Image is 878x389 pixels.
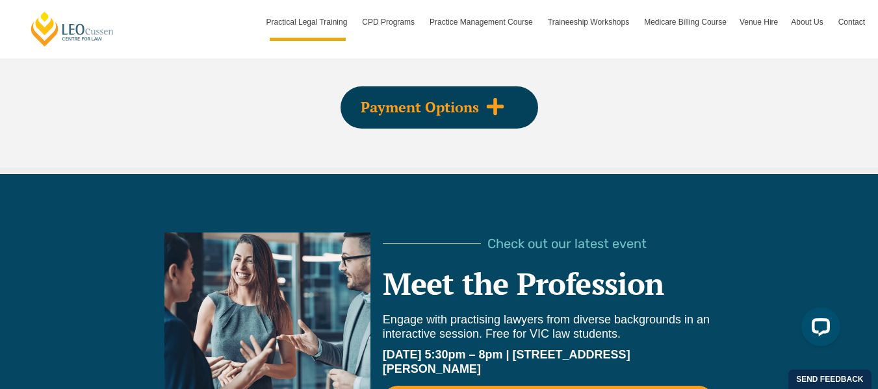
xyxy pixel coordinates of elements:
[260,3,356,41] a: Practical Legal Training
[423,3,541,41] a: Practice Management Course
[383,263,664,303] a: Meet the Profession
[733,3,784,41] a: Venue Hire
[791,302,846,357] iframe: LiveChat chat widget
[784,3,831,41] a: About Us
[487,237,647,250] span: Check out our latest event
[541,3,638,41] a: Traineeship Workshops
[383,348,630,375] b: [DATE] 5:30pm – 8pm | [STREET_ADDRESS][PERSON_NAME]
[29,10,116,47] a: [PERSON_NAME] Centre for Law
[383,312,714,341] p: Engage with practising lawyers from diverse backgrounds in an interactive session. Free for VIC l...
[361,100,479,114] span: Payment Options
[638,3,733,41] a: Medicare Billing Course
[355,3,423,41] a: CPD Programs
[832,3,872,41] a: Contact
